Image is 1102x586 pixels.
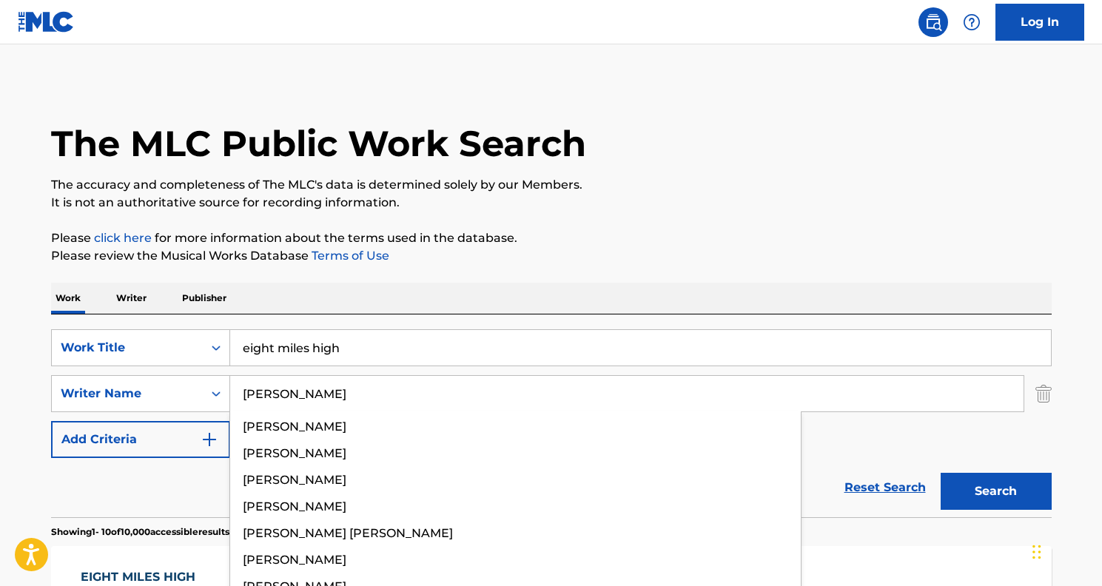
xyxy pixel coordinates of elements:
[963,13,981,31] img: help
[51,229,1052,247] p: Please for more information about the terms used in the database.
[837,471,933,504] a: Reset Search
[243,553,346,567] span: [PERSON_NAME]
[941,473,1052,510] button: Search
[309,249,389,263] a: Terms of Use
[112,283,151,314] p: Writer
[243,526,453,540] span: [PERSON_NAME] [PERSON_NAME]
[51,329,1052,517] form: Search Form
[94,231,152,245] a: click here
[1028,515,1102,586] iframe: Chat Widget
[201,431,218,448] img: 9d2ae6d4665cec9f34b9.svg
[957,7,987,37] div: Help
[51,121,586,166] h1: The MLC Public Work Search
[924,13,942,31] img: search
[81,568,213,586] div: EIGHT MILES HIGH
[18,11,75,33] img: MLC Logo
[51,247,1052,265] p: Please review the Musical Works Database
[918,7,948,37] a: Public Search
[1032,530,1041,574] div: Drag
[178,283,231,314] p: Publisher
[243,420,346,434] span: [PERSON_NAME]
[51,421,230,458] button: Add Criteria
[243,499,346,513] span: [PERSON_NAME]
[61,385,194,403] div: Writer Name
[51,283,85,314] p: Work
[51,525,293,539] p: Showing 1 - 10 of 10,000 accessible results (Total 104,553 )
[243,446,346,460] span: [PERSON_NAME]
[51,176,1052,194] p: The accuracy and completeness of The MLC's data is determined solely by our Members.
[243,473,346,487] span: [PERSON_NAME]
[51,194,1052,212] p: It is not an authoritative source for recording information.
[61,339,194,357] div: Work Title
[1035,375,1052,412] img: Delete Criterion
[995,4,1084,41] a: Log In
